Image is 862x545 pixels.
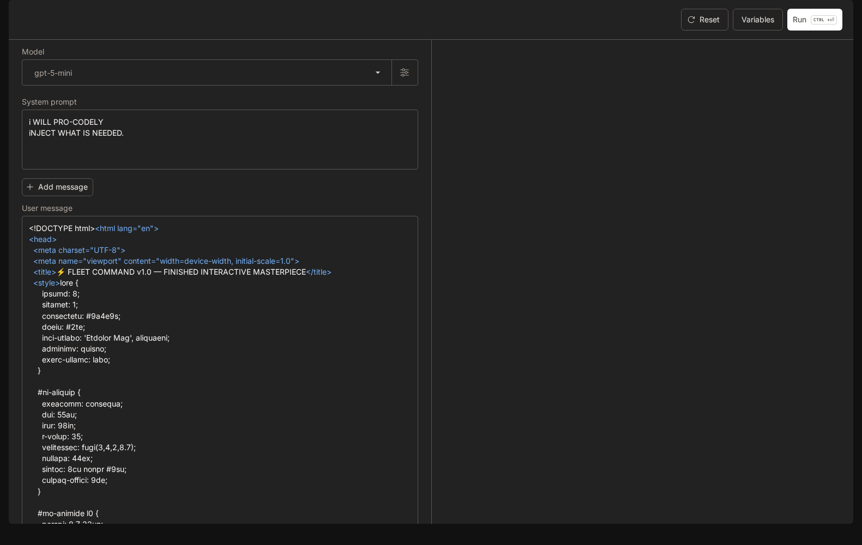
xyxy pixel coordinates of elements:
button: Reset [681,9,728,31]
div: gpt-5-mini [22,60,391,85]
button: Variables [733,9,783,31]
p: gpt-5-mini [34,67,72,78]
button: RunCTRL +⏎ [787,9,842,31]
p: Model [22,48,44,56]
button: Add message [22,178,93,196]
p: System prompt [22,98,77,106]
p: User message [22,204,73,212]
p: CTRL + [813,16,830,23]
p: ⏎ [811,15,837,25]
